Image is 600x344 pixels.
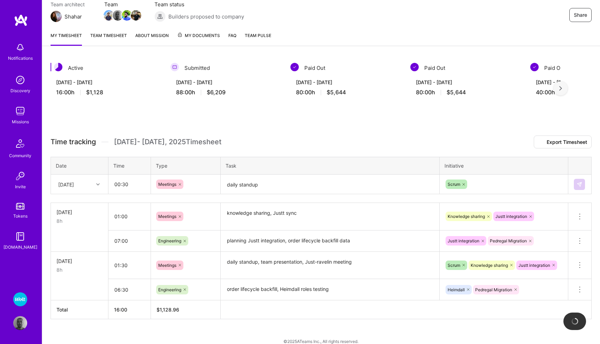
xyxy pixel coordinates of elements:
[490,238,527,243] span: Pedregal Migration
[495,214,527,219] span: Justt integration
[569,8,592,22] button: Share
[13,292,27,306] img: Wolt - Fintech: Payments Expansion Team
[13,316,27,330] img: User Avatar
[51,300,108,319] th: Total
[3,243,37,251] div: [DOMAIN_NAME]
[221,252,439,279] textarea: daily standup, team presentation, Just-ravelin meeting
[538,140,544,145] i: icon Download
[290,63,299,71] img: Paid Out
[12,292,29,306] a: Wolt - Fintech: Payments Expansion Team
[104,1,140,8] span: Team
[104,9,113,21] a: Team Member Avatar
[56,257,102,265] div: [DATE]
[176,89,276,96] div: 88:00 h
[245,32,271,46] a: Team Pulse
[228,32,236,46] a: FAQ
[448,238,479,243] span: Justt integration
[113,10,123,21] img: Team Member Avatar
[13,73,27,87] img: discovery
[108,300,151,319] th: 16:00
[245,33,271,38] span: Team Pulse
[416,89,516,96] div: 80:00 h
[90,32,127,46] a: Team timesheet
[574,12,587,19] span: Share
[109,256,150,275] input: HH:MM
[135,32,169,46] a: About Mission
[158,263,176,268] span: Meetings
[559,86,562,91] img: right
[154,1,244,8] span: Team status
[574,179,586,190] div: null
[327,89,346,96] span: $5,644
[475,287,512,292] span: Pedregal Migration
[296,79,396,86] div: [DATE] - [DATE]
[9,152,31,159] div: Community
[176,79,276,86] div: [DATE] - [DATE]
[15,183,26,190] div: Invite
[13,41,27,54] img: bell
[471,263,508,268] span: Knowledge sharing
[56,208,102,216] div: [DATE]
[158,214,176,219] span: Meetings
[168,13,244,20] span: Builders proposed to company
[109,232,150,250] input: HH:MM
[13,169,27,183] img: Invite
[56,266,102,273] div: 8h
[13,212,28,220] div: Tokens
[410,63,522,73] div: Paid Out
[56,217,102,225] div: 8h
[221,204,439,230] textarea: knowledge sharing, Justt sync
[170,63,282,73] div: Submitted
[51,138,96,146] span: Time tracking
[113,162,146,169] div: Time
[530,63,539,71] img: Paid Out
[177,32,220,39] span: My Documents
[109,280,150,299] input: HH:MM
[157,307,179,313] span: $ 1,128.96
[51,32,82,46] a: My timesheet
[447,89,466,96] span: $5,644
[113,9,122,21] a: Team Member Avatar
[56,79,157,86] div: [DATE] - [DATE]
[86,89,103,96] span: $1,128
[109,207,150,226] input: HH:MM
[448,263,460,268] span: Scrum
[13,104,27,118] img: teamwork
[221,157,440,175] th: Task
[158,287,181,292] span: Engineering
[56,89,157,96] div: 16:00 h
[12,118,29,125] div: Missions
[416,79,516,86] div: [DATE] - [DATE]
[170,63,179,71] img: Submitted
[51,1,90,8] span: Team architect
[151,157,221,175] th: Type
[177,32,220,46] a: My Documents
[51,63,162,73] div: Active
[410,63,419,71] img: Paid Out
[207,89,226,96] span: $6,209
[221,231,439,251] textarea: planning Justt integration, order lifecycle backfill data
[158,238,181,243] span: Engineering
[122,9,131,21] a: Team Member Avatar
[570,316,579,326] img: loading
[109,175,150,193] input: HH:MM
[221,175,439,194] textarea: daily standup
[131,9,140,21] a: Team Member Avatar
[12,135,29,152] img: Community
[14,14,28,27] img: logo
[12,316,29,330] a: User Avatar
[51,11,62,22] img: Team Architect
[448,214,485,219] span: Knowledge sharing
[114,138,221,146] span: [DATE] - [DATE] , 2025 Timesheet
[445,162,563,169] div: Initiative
[58,181,74,188] div: [DATE]
[448,182,460,187] span: Scrum
[104,10,114,21] img: Team Member Avatar
[518,263,550,268] span: Justt integration
[290,63,402,73] div: Paid Out
[16,203,24,210] img: tokens
[296,89,396,96] div: 80:00 h
[154,11,166,22] img: Builders proposed to company
[85,14,90,19] i: icon Mail
[534,136,592,148] button: Export Timesheet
